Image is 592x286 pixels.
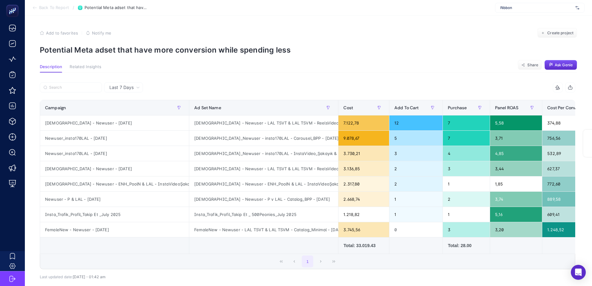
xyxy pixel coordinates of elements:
[40,64,62,73] button: Description
[338,176,389,191] div: 2.317,80
[40,161,189,176] div: [DEMOGRAPHIC_DATA] - Newuser - [DATE]
[338,131,389,146] div: 9.078,67
[389,222,443,237] div: 0
[495,105,518,110] span: Panel ROAS
[70,64,101,73] button: Related Insights
[394,105,419,110] span: Add To Cart
[490,161,542,176] div: 3,44
[338,192,389,207] div: 2.668,74
[40,176,189,191] div: [DEMOGRAPHIC_DATA] - Newuser - ENH_PoolN & LAL - InstaVideoŞakayık - [DATE]
[537,28,577,38] button: Create project
[490,222,542,237] div: 3,20
[92,30,111,35] span: Notify me
[40,274,73,279] span: Last updated date:
[500,5,573,10] span: Ribbon
[443,115,489,130] div: 7
[302,256,314,267] button: 1
[527,63,538,68] span: Share
[389,115,443,130] div: 12
[338,222,389,237] div: 3.745,56
[40,207,189,222] div: Insta_Trafik_Profil_Takip Et _July 2025
[40,45,577,54] p: Potential Meta adset that have more conversion while spending less
[338,146,389,161] div: 3.730,21
[338,115,389,130] div: 7.122,78
[518,60,542,70] button: Share
[189,115,338,130] div: [DEMOGRAPHIC_DATA] - Newuser - LAL TSVT & LAL TSVM - ReelsVideo_Unicorn & Catalog_BPP - [DATE]
[343,105,353,110] span: Cost
[39,5,69,10] span: Back To Report
[490,192,542,207] div: 3,74
[40,192,189,207] div: Newuser - P & LAL - [DATE]
[46,30,78,35] span: Add to favorites
[576,5,579,11] img: svg%3e
[40,92,575,279] div: Last 7 Days
[547,105,590,110] span: Cost Per Conversions
[338,161,389,176] div: 3.136,85
[85,5,147,10] span: Potential Meta adset that have more conversion while spending less
[443,222,489,237] div: 3
[73,5,74,10] span: /
[40,115,189,130] div: [DEMOGRAPHIC_DATA] - Newuser - [DATE]
[443,161,489,176] div: 3
[544,60,577,70] button: Ask Genie
[40,64,62,69] span: Description
[490,207,542,222] div: 5,16
[189,146,338,161] div: [DEMOGRAPHIC_DATA]_Newuser - insta170LAL - InstaVideo_Şakayık & Catalog_BPP - [DATE]
[443,146,489,161] div: 4
[194,105,221,110] span: Ad Set Name
[343,242,384,249] div: Total: 33.019.43
[389,131,443,146] div: 5
[555,63,573,68] span: Ask Genie
[547,30,573,35] span: Create project
[189,222,338,237] div: FemaleNew - Newuser - LAL TSVT & LAL TSVM - Catalog_Minimal - [DATE]
[389,176,443,191] div: 2
[490,131,542,146] div: 3,71
[189,192,338,207] div: [DEMOGRAPHIC_DATA] - Newuser - P v LAL - Catalog_BPP - [DATE]
[443,131,489,146] div: 7
[389,146,443,161] div: 3
[86,30,111,35] button: Notify me
[40,30,78,35] button: Add to favorites
[40,131,189,146] div: Newuser_insta170LAL - [DATE]
[443,192,489,207] div: 2
[189,131,338,146] div: [DEMOGRAPHIC_DATA]_Newuser - insta170LAL - Carousel_BPP - [DATE]
[490,115,542,130] div: 5,58
[73,274,105,279] span: [DATE]・01:42 am
[70,64,101,69] span: Related Insights
[389,161,443,176] div: 2
[443,176,489,191] div: 1
[448,242,484,249] div: Total: 28.00
[189,176,338,191] div: [DEMOGRAPHIC_DATA] - Newuser - ENH_PoolN & LAL - InstaVideoŞakayık - [DATE]
[490,146,542,161] div: 4,85
[338,207,389,222] div: 1.218,82
[571,265,586,280] div: Open Intercom Messenger
[189,161,338,176] div: [DEMOGRAPHIC_DATA] - Newuser - LAL TSVT & LAL TSVM - ReelsVideo_Şakayık & Catalog_BPP - [DATE]
[45,105,66,110] span: Campaign
[109,84,134,91] span: Last 7 Days
[389,207,443,222] div: 1
[448,105,467,110] span: Purchase
[490,176,542,191] div: 1,85
[40,146,189,161] div: Newuser_insta170LAL - [DATE]
[49,85,98,90] input: Search
[189,207,338,222] div: Insta_Trafik_Profil_Takip Et _ 500Peonies_July 2025
[389,192,443,207] div: 1
[40,222,189,237] div: FemaleNew - Newuser - [DATE]
[443,207,489,222] div: 1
